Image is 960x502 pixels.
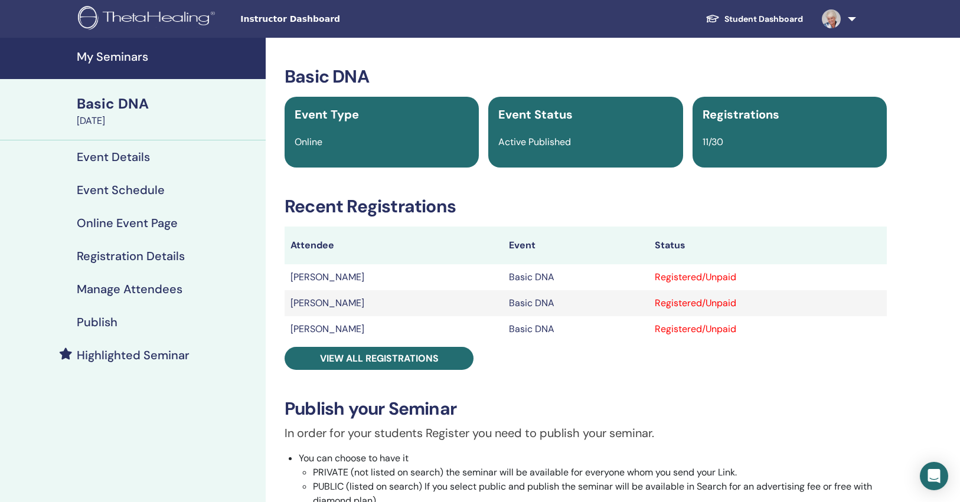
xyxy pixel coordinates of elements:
[320,352,439,365] span: View all registrations
[313,465,887,480] li: PRIVATE (not listed on search) the seminar will be available for everyone whom you send your Link.
[77,183,165,197] h4: Event Schedule
[295,107,359,122] span: Event Type
[77,150,150,164] h4: Event Details
[655,296,881,310] div: Registered/Unpaid
[78,6,219,32] img: logo.png
[703,107,779,122] span: Registrations
[498,107,573,122] span: Event Status
[706,14,720,24] img: graduation-cap-white.svg
[77,348,190,362] h4: Highlighted Seminar
[498,136,571,148] span: Active Published
[285,316,503,342] td: [PERSON_NAME]
[503,316,649,342] td: Basic DNA
[649,227,887,264] th: Status
[285,196,887,217] h3: Recent Registrations
[77,249,185,263] h4: Registration Details
[77,282,182,296] h4: Manage Attendees
[295,136,322,148] span: Online
[77,94,259,114] div: Basic DNA
[285,398,887,419] h3: Publish your Seminar
[285,347,474,370] a: View all registrations
[920,462,948,490] div: Open Intercom Messenger
[503,264,649,290] td: Basic DNA
[77,315,117,329] h4: Publish
[77,216,178,230] h4: Online Event Page
[240,13,417,25] span: Instructor Dashboard
[285,424,887,442] p: In order for your students Register you need to publish your seminar.
[503,290,649,316] td: Basic DNA
[503,227,649,264] th: Event
[70,94,266,128] a: Basic DNA[DATE]
[77,114,259,128] div: [DATE]
[285,227,503,264] th: Attendee
[285,66,887,87] h3: Basic DNA
[822,9,841,28] img: default.jpg
[696,8,812,30] a: Student Dashboard
[655,322,881,336] div: Registered/Unpaid
[285,264,503,290] td: [PERSON_NAME]
[703,136,723,148] span: 11/30
[77,50,259,64] h4: My Seminars
[285,290,503,316] td: [PERSON_NAME]
[655,270,881,284] div: Registered/Unpaid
